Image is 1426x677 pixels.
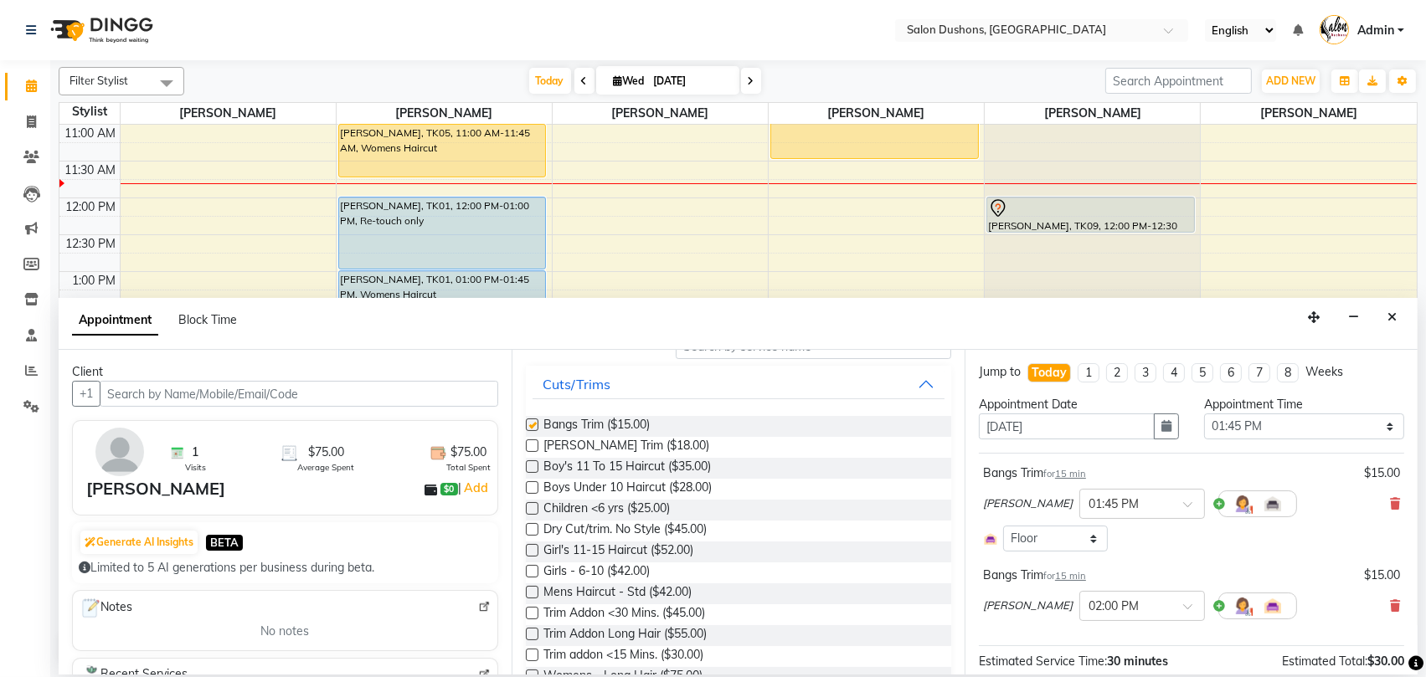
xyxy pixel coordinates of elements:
span: [PERSON_NAME] [983,495,1073,512]
button: ADD NEW [1262,69,1320,93]
span: ADD NEW [1266,74,1315,87]
div: Weeks [1305,363,1343,381]
span: Notes [80,598,132,619]
div: Limited to 5 AI generations per business during beta. [79,559,492,577]
span: BETA [206,535,243,551]
span: Average Spent [297,461,354,474]
span: [PERSON_NAME] [983,598,1073,614]
small: for [1043,570,1086,582]
div: Jump to [979,363,1021,381]
span: 15 min [1055,468,1086,480]
input: Search Appointment [1105,68,1252,94]
input: yyyy-mm-dd [979,413,1155,439]
img: logo [43,7,157,54]
small: for [1043,468,1086,480]
span: Trim Addon Long Hair ($55.00) [543,625,707,646]
li: 5 [1192,363,1213,382]
span: $30.00 [1367,654,1404,669]
li: 8 [1277,363,1299,382]
li: 2 [1106,363,1128,382]
span: Estimated Total: [1282,654,1367,669]
li: 6 [1220,363,1242,382]
span: 15 min [1055,570,1086,582]
span: Children <6 yrs ($25.00) [543,500,670,521]
span: [PERSON_NAME] Trim ($18.00) [543,437,709,458]
span: No notes [260,623,309,640]
div: [PERSON_NAME], TK01, 01:00 PM-01:45 PM, Womens Haircut [339,271,546,324]
span: Today [529,68,571,94]
li: 3 [1135,363,1156,382]
button: +1 [72,381,100,407]
span: $75.00 [450,444,486,461]
span: Girls - 6-10 ($42.00) [543,562,650,583]
span: Admin [1357,22,1394,39]
div: Stylist [59,103,120,121]
img: Hairdresser.png [1233,494,1253,514]
span: [PERSON_NAME] [985,103,1200,124]
span: [PERSON_NAME] [337,103,552,124]
img: Interior.png [1263,596,1283,616]
span: [PERSON_NAME] [1201,103,1417,124]
img: Hairdresser.png [1233,596,1253,616]
span: Wed [610,74,649,87]
div: [PERSON_NAME], TK01, 12:00 PM-01:00 PM, Re-touch only [339,197,546,269]
div: Bangs Trim [983,464,1086,482]
span: Boy's 11 To 15 Haircut ($35.00) [543,458,711,479]
div: 1:00 PM [69,272,120,290]
span: | [458,478,491,498]
div: $15.00 [1364,567,1400,584]
div: Cuts/Trims [543,374,610,394]
div: [PERSON_NAME] [86,476,225,501]
span: Block Time [178,312,237,327]
button: Generate AI Insights [80,531,198,554]
div: [PERSON_NAME], TK09, 12:00 PM-12:30 PM, Hot Tools Add On [987,197,1194,232]
div: Bangs Trim [983,567,1086,584]
img: avatar [95,428,144,476]
input: 2025-09-03 [649,69,733,94]
span: $0 [440,483,457,496]
span: Dry Cut/trim. No Style ($45.00) [543,521,707,541]
span: $75.00 [308,444,344,461]
div: [PERSON_NAME], TK05, 11:00 AM-11:45 AM, Womens Haircut [339,125,546,177]
img: Interior.png [983,531,998,546]
div: 12:30 PM [63,235,120,253]
span: [PERSON_NAME] [769,103,984,124]
img: Admin [1320,15,1349,44]
div: $15.00 [1364,464,1400,482]
span: Appointment [72,305,158,336]
span: Filter Stylist [69,74,128,87]
span: Trim Addon <30 Mins. ($45.00) [543,604,705,625]
span: Boys Under 10 Haircut ($28.00) [543,479,712,500]
span: Bangs Trim ($15.00) [543,416,650,437]
div: Appointment Date [979,396,1179,413]
span: Total Spent [446,461,491,474]
div: Client [72,363,498,381]
div: Appointment Time [1204,396,1404,413]
li: 4 [1163,363,1185,382]
a: Add [461,478,491,498]
span: Trim addon <15 Mins. ($30.00) [543,646,703,667]
span: [PERSON_NAME] [121,103,336,124]
span: Mens Haircut - Std ($42.00) [543,583,692,604]
img: Interior.png [1263,494,1283,514]
div: 11:00 AM [62,125,120,142]
div: Today [1032,364,1067,382]
li: 1 [1078,363,1099,382]
span: 1 [192,444,198,461]
button: Cuts/Trims [533,369,945,399]
span: 30 minutes [1107,654,1168,669]
span: Visits [185,461,206,474]
button: Close [1380,305,1404,331]
div: 12:00 PM [63,198,120,216]
span: Estimated Service Time: [979,654,1107,669]
div: 11:30 AM [62,162,120,179]
span: [PERSON_NAME] [553,103,768,124]
span: Girl's 11-15 Haircut ($52.00) [543,541,693,562]
input: Search by Name/Mobile/Email/Code [100,381,498,407]
li: 7 [1248,363,1270,382]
